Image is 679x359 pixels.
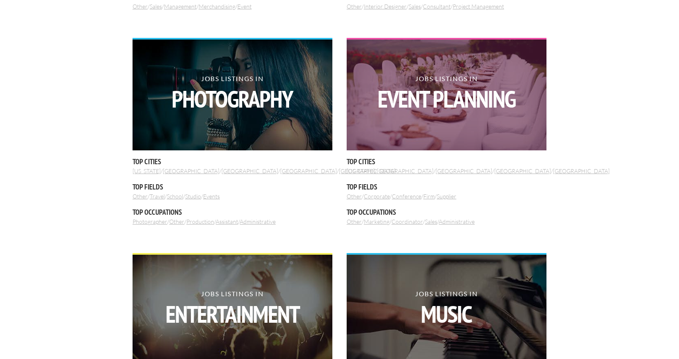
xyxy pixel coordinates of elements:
[216,218,238,225] a: Assistant
[163,167,219,174] a: [GEOGRAPHIC_DATA]
[347,75,546,111] h2: Jobs Listings in
[364,3,407,10] a: Interior Designer
[439,218,475,225] a: Administrative
[391,218,423,225] a: Coordinator
[436,167,492,174] a: [GEOGRAPHIC_DATA]
[409,3,421,10] a: Sales
[167,193,183,200] a: School
[133,87,332,111] strong: Photography
[133,40,332,150] img: tan girl with dark hair holding a large camera and taking a picture
[186,218,214,225] a: Production
[347,38,546,150] a: Jobs Listings inEvent Planning
[347,182,546,192] h5: Top Fields
[392,193,421,200] a: Conference
[347,302,546,326] strong: Music
[133,38,332,225] div: / / / / / / / / / / / /
[347,87,546,111] strong: Event Planning
[347,291,546,326] h2: Jobs Listings in
[364,218,389,225] a: Marketing
[133,193,148,200] a: Other
[133,207,332,217] h5: Top Occupations
[280,167,337,174] a: [GEOGRAPHIC_DATA]
[425,218,437,225] a: Sales
[347,207,546,217] h5: Top Occupations
[150,3,162,10] a: Sales
[133,38,332,150] a: Jobs Listings inPhotography
[133,75,332,111] h2: Jobs Listings in
[221,167,278,174] a: [GEOGRAPHIC_DATA]
[199,3,235,10] a: Merchandising
[347,193,362,200] a: Other
[553,167,610,174] a: [GEOGRAPHIC_DATA]
[423,3,451,10] a: Consultant
[133,302,332,326] strong: Entertainment
[185,193,201,200] a: Studio
[364,193,390,200] a: Corporate
[377,167,433,174] a: [GEOGRAPHIC_DATA]
[133,182,332,192] h5: Top Fields
[164,3,197,10] a: Management
[437,193,456,200] a: Supplier
[133,291,332,326] h2: Jobs Listings in
[133,167,161,174] a: [US_STATE]
[169,218,184,225] a: Other
[423,193,435,200] a: Firm
[203,193,220,200] a: Events
[347,3,362,10] a: Other
[150,193,165,200] a: Travel
[347,167,375,174] a: [US_STATE]
[133,3,148,10] a: Other
[347,218,362,225] a: Other
[339,167,396,174] a: [GEOGRAPHIC_DATA]
[347,40,546,150] img: event planning photo of long white table with white chairs and place settings
[347,156,546,167] h5: Top Cities
[494,167,551,174] a: [GEOGRAPHIC_DATA]
[237,3,252,10] a: Event
[453,3,504,10] a: Project Management
[240,218,276,225] a: Administrative
[347,38,546,225] div: / / / / / / / / / / / /
[133,218,167,225] a: Photographer
[133,156,332,167] h5: Top Cities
